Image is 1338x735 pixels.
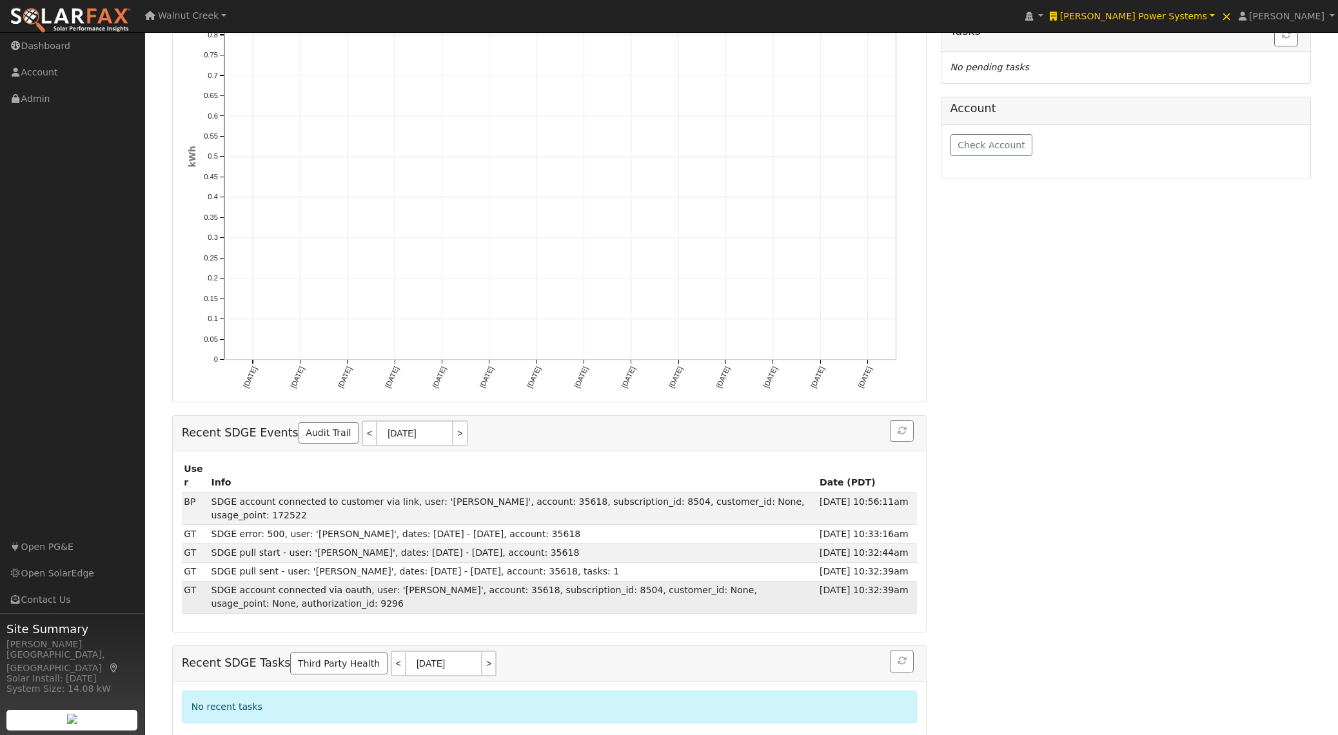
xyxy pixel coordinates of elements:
[6,682,138,696] div: System Size: 14.08 kW
[182,420,918,446] h5: Recent SDGE Events
[817,544,917,562] td: [DATE] 10:32:44am
[182,651,918,676] h5: Recent SDGE Tasks
[182,581,209,613] td: Greg Thanos
[6,648,138,675] div: [GEOGRAPHIC_DATA], [GEOGRAPHIC_DATA]
[204,213,218,221] text: 0.35
[208,233,218,241] text: 0.3
[204,132,218,140] text: 0.55
[482,651,497,676] a: >
[817,460,917,493] th: Date (PDT)
[290,652,387,674] a: Third Party Health
[158,10,219,21] span: Walnut Creek
[817,562,917,581] td: [DATE] 10:32:39am
[667,365,684,389] text: [DATE]
[213,355,217,363] text: 0
[10,7,131,34] img: SolarFax
[209,562,817,581] td: SDGE pull sent - user: '[PERSON_NAME]', dates: [DATE] - [DATE], account: 35618, tasks: 1
[950,134,1033,156] button: Check Account
[620,365,637,389] text: [DATE]
[209,460,817,493] th: Info
[817,525,917,544] td: [DATE] 10:33:16am
[890,651,914,672] button: Refresh
[958,140,1025,150] span: Check Account
[715,365,732,389] text: [DATE]
[204,92,218,99] text: 0.65
[6,620,138,638] span: Site Summary
[526,365,542,389] text: [DATE]
[573,365,589,389] text: [DATE]
[391,651,405,676] a: <
[182,691,918,723] div: No recent tasks
[336,365,353,389] text: [DATE]
[6,672,138,685] div: Solar Install: [DATE]
[362,420,376,446] a: <
[182,525,209,544] td: Greg Thanos
[182,460,209,493] th: User
[762,365,779,389] text: [DATE]
[384,365,400,389] text: [DATE]
[289,365,306,389] text: [DATE]
[1249,11,1324,21] span: [PERSON_NAME]
[209,544,817,562] td: SDGE pull start - user: '[PERSON_NAME]', dates: [DATE] - [DATE], account: 35618
[950,102,1302,115] h5: Account
[188,146,197,167] text: kWh
[431,365,448,389] text: [DATE]
[299,422,359,444] a: Audit Trail
[182,544,209,562] td: Greg Thanos
[208,71,218,79] text: 0.7
[809,365,826,389] text: [DATE]
[182,562,209,581] td: Greg Thanos
[1060,11,1207,21] span: [PERSON_NAME] Power Systems
[204,173,218,181] text: 0.45
[1274,24,1298,46] button: Refresh
[478,365,495,389] text: [DATE]
[890,420,914,442] button: Refresh
[6,638,138,651] div: [PERSON_NAME]
[242,365,259,389] text: [DATE]
[208,112,218,119] text: 0.6
[208,315,218,322] text: 0.1
[108,663,120,673] a: Map
[857,365,874,389] text: [DATE]
[1221,8,1232,24] span: ×
[208,193,218,201] text: 0.4
[209,525,817,544] td: SDGE error: 500, user: '[PERSON_NAME]', dates: [DATE] - [DATE], account: 35618
[208,152,218,160] text: 0.5
[204,51,218,59] text: 0.75
[204,254,218,262] text: 0.25
[209,581,817,613] td: SDGE account connected via oauth, user: '[PERSON_NAME]', account: 35618, subscription_id: 8504, c...
[204,335,218,343] text: 0.05
[204,295,218,302] text: 0.15
[208,30,218,38] text: 0.8
[453,420,467,446] a: >
[817,581,917,613] td: [DATE] 10:32:39am
[67,714,77,724] img: retrieve
[182,493,209,525] td: Brad Pirtle
[950,62,1029,72] i: No pending tasks
[817,493,917,525] td: [DATE] 10:56:11am
[208,274,218,282] text: 0.2
[209,493,817,525] td: SDGE account connected to customer via link, user: '[PERSON_NAME]', account: 35618, subscription_...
